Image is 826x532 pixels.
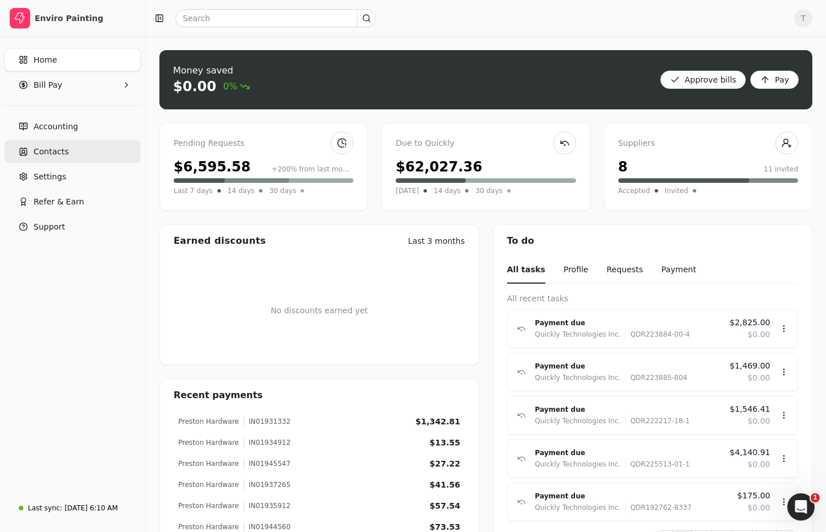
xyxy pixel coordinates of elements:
div: Suppliers [618,137,798,150]
div: Preston Hardware [178,522,239,532]
span: $1,546.41 [730,403,770,415]
span: Home [34,54,57,66]
button: Support [5,215,141,238]
span: 1 [811,493,820,502]
div: Money saved [173,64,250,77]
span: Last 7 days [174,185,213,197]
span: $1,469.00 [730,360,770,372]
div: Quickly Technologies Inc. [535,459,621,470]
div: QDR192762-8337 [625,502,692,513]
div: QDR225513-01-1 [625,459,689,470]
div: 8 [618,157,628,177]
span: Refer & Earn [34,196,84,208]
div: Preston Hardware [178,416,239,427]
div: Preston Hardware [178,501,239,511]
div: Last sync: [28,503,62,513]
div: Quickly Technologies Inc. [535,372,621,383]
div: To do [494,225,812,257]
div: $13.55 [429,437,460,449]
a: Settings [5,165,141,188]
button: All tasks [507,257,545,284]
div: Earned discounts [174,234,266,248]
a: Home [5,48,141,71]
div: IN01935912 [244,501,291,511]
div: [DATE] 6:10 AM [64,503,118,513]
div: QDR223885-804 [625,372,687,383]
button: T [794,9,812,27]
span: $4,140.91 [730,447,770,459]
div: QDR222217-18-1 [625,415,689,427]
div: $41.56 [429,479,460,491]
span: Bill Pay [34,79,62,91]
div: IN01944560 [244,522,291,532]
span: $0.00 [747,415,770,427]
span: 30 days [475,185,502,197]
div: IN01945547 [244,459,291,469]
span: Accounting [34,121,78,133]
div: $62,027.36 [396,157,482,177]
div: Enviro Painting [35,13,135,24]
iframe: Intercom live chat [787,493,815,521]
span: Invited [665,185,688,197]
div: QDR223884-00-4 [625,329,689,340]
div: Preston Hardware [178,437,239,448]
div: 11 invited [764,164,798,174]
a: Accounting [5,115,141,138]
span: 0% [223,80,250,93]
span: 14 days [434,185,461,197]
span: 14 days [228,185,254,197]
span: $0.00 [747,502,770,514]
div: Quickly Technologies Inc. [535,329,621,340]
div: $1,342.81 [416,416,461,428]
span: 30 days [269,185,296,197]
div: $57.54 [429,500,460,512]
button: Approve bills [660,71,746,89]
div: Pending Requests [174,137,354,150]
div: $27.22 [429,458,460,470]
div: Last 3 months [408,235,465,247]
button: Payment [661,257,696,284]
div: Preston Hardware [178,459,239,469]
div: Preston Hardware [178,480,239,490]
div: $6,595.58 [174,157,250,177]
div: All recent tasks [507,293,799,305]
button: Pay [750,71,799,89]
input: Search [175,9,376,27]
button: Requests [606,257,643,284]
div: IN01937265 [244,480,291,490]
div: No discounts earned yet [270,287,368,335]
div: IN01931332 [244,416,291,427]
div: Payment due [535,317,721,329]
button: Bill Pay [5,73,141,96]
a: Last sync:[DATE] 6:10 AM [5,498,141,518]
button: Profile [564,257,589,284]
div: Payment due [535,361,721,372]
span: $0.00 [747,459,770,470]
div: Payment due [535,490,729,502]
div: Payment due [535,447,721,459]
span: Settings [34,171,66,183]
div: Quickly Technologies Inc. [535,415,621,427]
a: Contacts [5,140,141,163]
span: Accepted [618,185,650,197]
span: $175.00 [737,490,770,502]
span: $2,825.00 [730,317,770,329]
div: Payment due [535,404,721,415]
div: Due to Quickly [396,137,576,150]
span: $0.00 [747,372,770,384]
div: +200% from last month [272,164,354,174]
div: $0.00 [173,77,216,96]
button: Refer & Earn [5,190,141,213]
div: Recent payments [160,379,479,411]
div: IN01934912 [244,437,291,448]
span: [DATE] [396,185,419,197]
span: Contacts [34,146,69,158]
div: Quickly Technologies Inc. [535,502,621,513]
span: Support [34,221,65,233]
span: $0.00 [747,329,770,341]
